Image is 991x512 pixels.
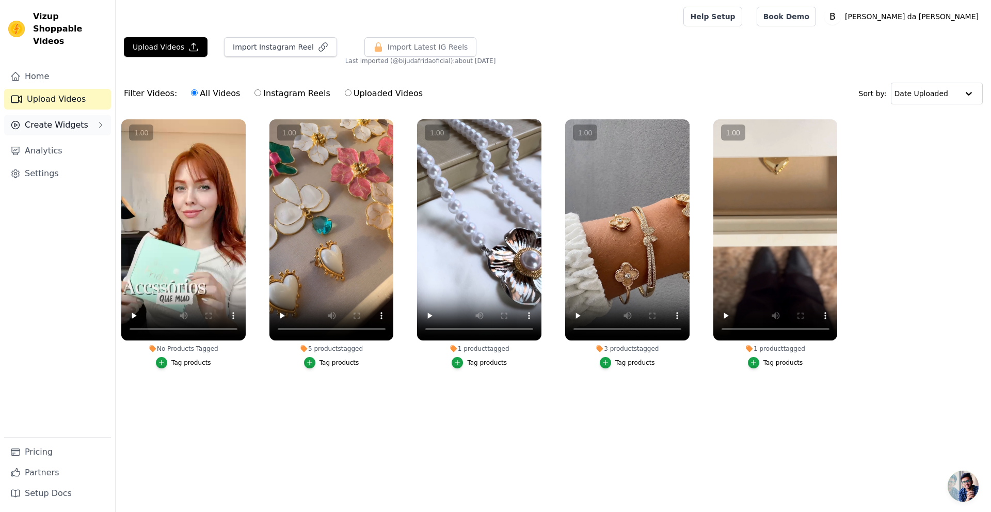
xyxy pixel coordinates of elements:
[8,21,25,37] img: Vizup
[254,89,261,96] input: Instagram Reels
[757,7,816,26] a: Book Demo
[615,359,655,367] div: Tag products
[859,83,983,104] div: Sort by:
[467,359,507,367] div: Tag products
[25,119,88,131] span: Create Widgets
[254,87,330,100] label: Instagram Reels
[121,345,246,353] div: No Products Tagged
[319,359,359,367] div: Tag products
[4,442,111,462] a: Pricing
[4,66,111,87] a: Home
[4,115,111,135] button: Create Widgets
[763,359,803,367] div: Tag products
[4,141,111,161] a: Analytics
[748,357,803,368] button: Tag products
[452,357,507,368] button: Tag products
[600,357,655,368] button: Tag products
[190,87,241,100] label: All Videos
[156,357,211,368] button: Tag products
[4,483,111,504] a: Setup Docs
[713,345,838,353] div: 1 product tagged
[388,42,468,52] span: Import Latest IG Reels
[4,89,111,110] a: Upload Videos
[269,345,394,353] div: 5 products tagged
[224,37,337,57] button: Import Instagram Reel
[345,57,496,65] span: Last imported (@ bijudafridaoficial ): about [DATE]
[124,82,428,105] div: Filter Videos:
[345,89,351,96] input: Uploaded Videos
[4,163,111,184] a: Settings
[683,7,742,26] a: Help Setup
[304,357,359,368] button: Tag products
[33,10,107,48] span: Vizup Shoppable Videos
[948,471,979,502] div: Bate-papo aberto
[171,359,211,367] div: Tag products
[4,462,111,483] a: Partners
[829,11,836,22] text: B
[417,345,541,353] div: 1 product tagged
[124,37,207,57] button: Upload Videos
[824,7,983,26] button: B [PERSON_NAME] da [PERSON_NAME]
[344,87,423,100] label: Uploaded Videos
[191,89,198,96] input: All Videos
[364,37,477,57] button: Import Latest IG Reels
[841,7,983,26] p: [PERSON_NAME] da [PERSON_NAME]
[565,345,690,353] div: 3 products tagged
